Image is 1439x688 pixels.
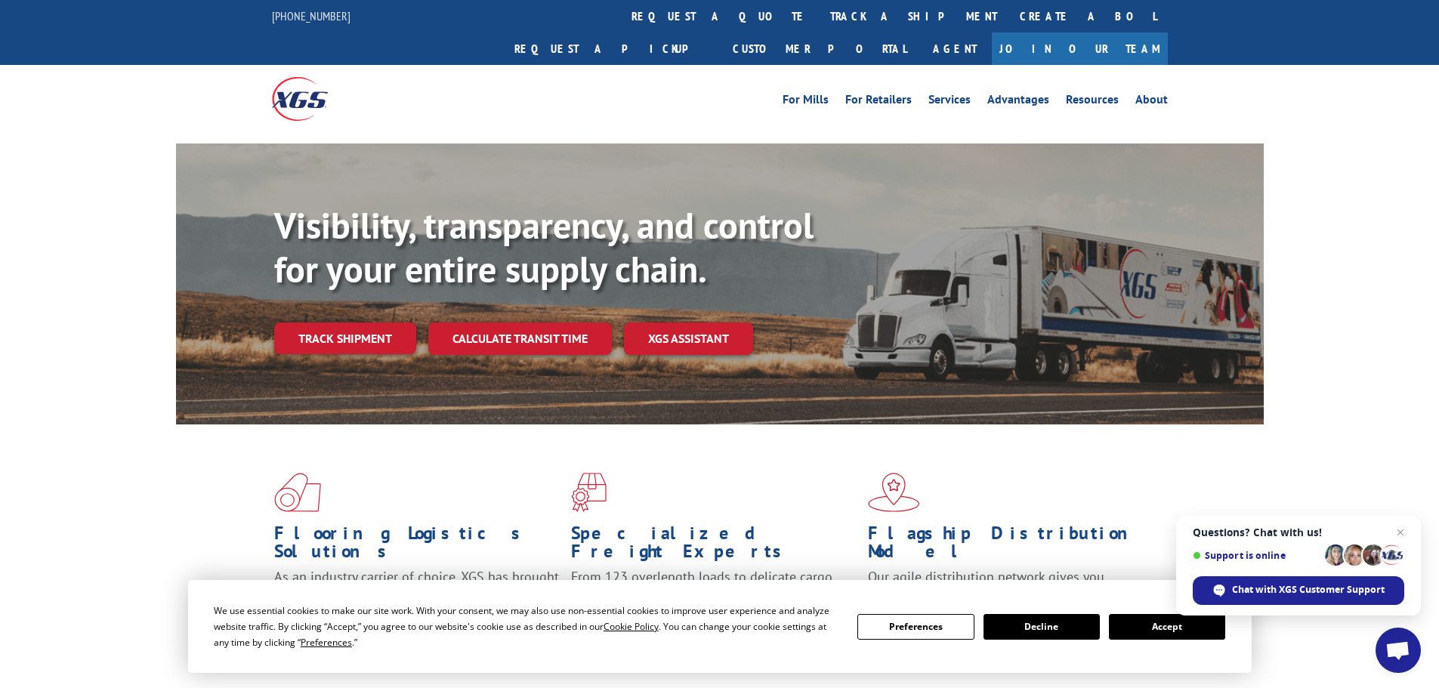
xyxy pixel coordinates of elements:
a: Customer Portal [721,32,918,65]
button: Accept [1109,614,1225,640]
span: Our agile distribution network gives you nationwide inventory management on demand. [868,568,1146,603]
div: We use essential cookies to make our site work. With your consent, we may also use non-essential ... [214,603,839,650]
span: Support is online [1193,550,1320,561]
h1: Flooring Logistics Solutions [274,524,560,568]
img: xgs-icon-flagship-distribution-model-red [868,473,920,512]
span: As an industry carrier of choice, XGS has brought innovation and dedication to flooring logistics... [274,568,559,622]
a: Request a pickup [503,32,721,65]
a: About [1135,94,1168,110]
a: Services [928,94,971,110]
a: Advantages [987,94,1049,110]
img: xgs-icon-total-supply-chain-intelligence-red [274,473,321,512]
a: [PHONE_NUMBER] [272,8,350,23]
span: Cookie Policy [604,620,659,633]
span: Preferences [301,636,352,649]
b: Visibility, transparency, and control for your entire supply chain. [274,202,814,292]
span: Close chat [1391,523,1410,541]
h1: Flagship Distribution Model [868,524,1153,568]
a: Resources [1066,94,1119,110]
h1: Specialized Freight Experts [571,524,857,568]
button: Preferences [857,614,974,640]
div: Chat with XGS Customer Support [1193,576,1404,605]
div: Open chat [1376,628,1421,673]
a: Join Our Team [992,32,1168,65]
p: From 123 overlength loads to delicate cargo, our experienced staff knows the best way to move you... [571,568,857,635]
a: XGS ASSISTANT [624,322,753,355]
img: xgs-icon-focused-on-flooring-red [571,473,607,512]
div: Cookie Consent Prompt [188,580,1252,673]
button: Decline [984,614,1100,640]
span: Chat with XGS Customer Support [1232,583,1385,597]
a: For Retailers [845,94,912,110]
a: Agent [918,32,992,65]
a: Calculate transit time [428,322,612,355]
a: For Mills [783,94,829,110]
span: Questions? Chat with us! [1193,526,1404,538]
a: Track shipment [274,322,416,354]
